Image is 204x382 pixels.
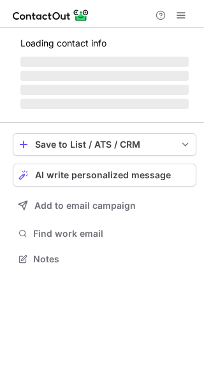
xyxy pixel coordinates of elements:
button: Find work email [13,225,196,243]
span: ‌ [20,57,189,67]
span: ‌ [20,99,189,109]
button: save-profile-one-click [13,133,196,156]
span: Add to email campaign [34,201,136,211]
span: ‌ [20,71,189,81]
button: Notes [13,250,196,268]
img: ContactOut v5.3.10 [13,8,89,23]
div: Save to List / ATS / CRM [35,139,174,150]
span: Find work email [33,228,191,239]
span: Notes [33,253,191,265]
p: Loading contact info [20,38,189,48]
button: AI write personalized message [13,164,196,187]
span: ‌ [20,85,189,95]
button: Add to email campaign [13,194,196,217]
span: AI write personalized message [35,170,171,180]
